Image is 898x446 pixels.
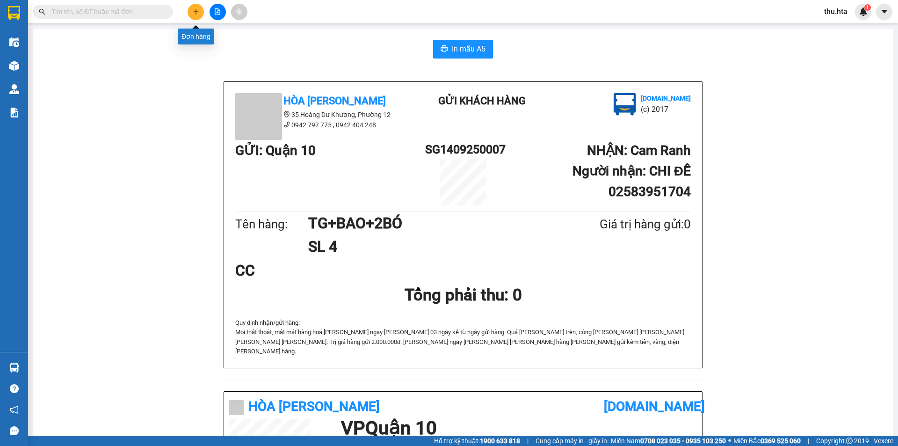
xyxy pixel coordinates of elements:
span: Miền Nam [611,436,726,446]
p: Mọi thất thoát, mất mát hàng hoá [PERSON_NAME] ngay [PERSON_NAME] 03 ngày kể từ ngày g... [235,328,691,356]
img: warehouse-icon [9,37,19,47]
span: Cung cấp máy in - giấy in: [536,436,608,446]
button: plus [188,4,204,20]
img: icon-new-feature [859,7,868,16]
span: phone [283,121,290,128]
span: Miền Bắc [733,436,801,446]
b: Người nhận : CHI ĐỀ 02583951704 [572,163,691,199]
span: environment [283,111,290,117]
li: 0942 797 775 , 0942 404 248 [235,120,404,130]
span: printer [441,45,448,54]
span: plus [193,8,199,15]
input: Tìm tên, số ĐT hoặc mã đơn [51,7,162,17]
sup: 1 [864,4,871,11]
img: warehouse-icon [9,61,19,71]
div: Giá trị hàng gửi: 0 [554,215,691,234]
b: Hòa [PERSON_NAME] [12,60,53,121]
span: 1 [866,4,869,11]
img: warehouse-icon [9,363,19,373]
strong: 1900 633 818 [480,437,520,445]
b: [DOMAIN_NAME] [604,399,705,414]
span: thu.hta [817,6,855,17]
b: [DOMAIN_NAME] [79,36,129,43]
div: CC [235,259,385,282]
b: Hòa [PERSON_NAME] [283,95,386,107]
strong: 0708 023 035 - 0935 103 250 [640,437,726,445]
button: aim [231,4,247,20]
img: logo-vxr [8,6,20,20]
img: solution-icon [9,108,19,117]
img: warehouse-icon [9,84,19,94]
b: Gửi khách hàng [438,95,526,107]
div: Tên hàng: [235,215,308,234]
div: Quy định nhận/gửi hàng : [235,318,691,357]
b: NHẬN : Cam Ranh [587,143,691,158]
span: message [10,426,19,435]
h1: TG+BAO+2BÓ [308,212,554,235]
span: search [39,8,45,15]
h1: Tổng phải thu: 0 [235,282,691,308]
span: notification [10,405,19,414]
button: printerIn mẫu A5 [433,40,493,58]
button: file-add [210,4,226,20]
h1: SG1409250007 [425,140,501,159]
span: ⚪️ [728,439,731,443]
b: GỬI : Quận 10 [235,143,316,158]
img: logo.jpg [614,93,636,116]
span: question-circle [10,384,19,393]
button: caret-down [876,4,892,20]
strong: 0369 525 060 [760,437,801,445]
span: copyright [846,438,853,444]
b: [DOMAIN_NAME] [641,95,691,102]
span: aim [236,8,242,15]
li: 35 Hoàng Dư Khương, Phường 12 [235,110,404,120]
b: Gửi khách hàng [58,14,93,58]
div: Đơn hàng [178,29,214,44]
b: Hòa [PERSON_NAME] [248,399,380,414]
span: Hỗ trợ kỹ thuật: [434,436,520,446]
span: | [527,436,529,446]
img: logo.jpg [101,12,124,34]
span: file-add [214,8,221,15]
span: In mẫu A5 [452,43,485,55]
h1: VP Quận 10 [341,419,693,438]
h1: SL 4 [308,235,554,258]
span: | [808,436,809,446]
span: caret-down [880,7,889,16]
li: (c) 2017 [641,103,691,115]
li: (c) 2017 [79,44,129,56]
